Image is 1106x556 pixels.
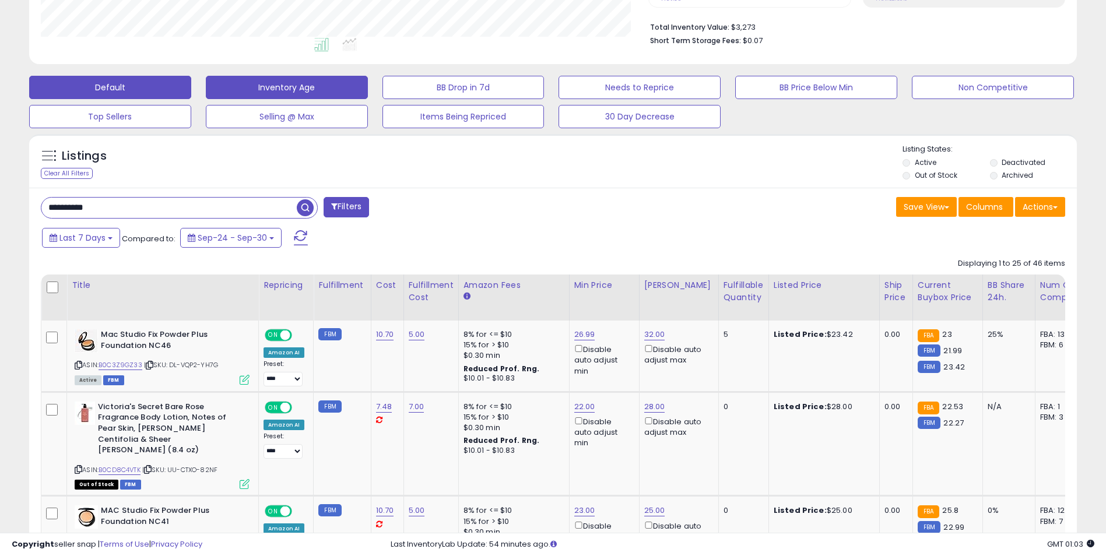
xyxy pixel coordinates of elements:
a: 32.00 [644,329,665,340]
div: Cost [376,279,399,291]
div: Disable auto adjust max [644,519,710,542]
button: Default [29,76,191,99]
div: FBA: 13 [1040,329,1079,340]
a: 28.00 [644,401,665,413]
div: $0.30 min [464,350,560,361]
a: 5.00 [409,505,425,516]
small: FBM [918,417,940,429]
b: Listed Price: [774,401,827,412]
a: 22.00 [574,401,595,413]
div: 0.00 [884,329,904,340]
span: FBM [120,480,141,490]
div: Min Price [574,279,634,291]
h5: Listings [62,148,107,164]
div: 8% for <= $10 [464,505,560,516]
div: Amazon AI [264,420,304,430]
button: Last 7 Days [42,228,120,248]
div: ASIN: [75,402,250,488]
span: Last 7 Days [59,232,106,244]
small: FBM [318,504,341,516]
a: 5.00 [409,329,425,340]
a: 10.70 [376,505,394,516]
button: Top Sellers [29,105,191,128]
button: Sep-24 - Sep-30 [180,228,282,248]
div: Fulfillment Cost [409,279,454,304]
button: Items Being Repriced [382,105,545,128]
span: Columns [966,201,1003,213]
span: ON [266,402,280,412]
button: Needs to Reprice [559,76,721,99]
div: Amazon AI [264,347,304,358]
img: 31LR86ESDGL._SL40_.jpg [75,505,98,529]
label: Out of Stock [915,170,957,180]
div: 15% for > $10 [464,340,560,350]
span: | SKU: DL-VQP2-YH7G [144,360,218,370]
div: FBM: 6 [1040,340,1079,350]
small: FBM [918,361,940,373]
div: $10.01 - $10.83 [464,374,560,383]
button: Filters [324,197,369,217]
a: B0C3Z9GZ33 [99,360,142,370]
span: Sep-24 - Sep-30 [198,232,267,244]
div: Fulfillable Quantity [724,279,764,304]
div: Num of Comp. [1040,279,1083,304]
div: seller snap | | [12,539,202,550]
span: $0.07 [743,35,763,46]
span: ON [266,506,280,516]
div: Disable auto adjust min [574,415,630,449]
div: ASIN: [75,329,250,383]
div: 0.00 [884,505,904,516]
div: N/A [988,402,1026,412]
div: 8% for <= $10 [464,329,560,340]
span: ON [266,330,280,340]
div: Disable auto adjust min [574,519,630,553]
div: Title [72,279,254,291]
span: 22.27 [943,417,964,428]
div: FBM: 7 [1040,516,1079,527]
a: 23.00 [574,505,595,516]
p: Listing States: [903,144,1077,155]
a: B0CD8C4VTK [99,465,141,475]
span: OFF [290,330,309,340]
a: 10.70 [376,329,394,340]
small: FBA [918,329,939,342]
div: Disable auto adjust max [644,343,710,365]
div: FBA: 12 [1040,505,1079,516]
span: FBM [103,375,124,385]
div: 8% for <= $10 [464,402,560,412]
div: Listed Price [774,279,875,291]
div: $23.42 [774,329,870,340]
b: Mac Studio Fix Powder Plus Foundation NC46 [101,329,243,354]
b: Reduced Prof. Rng. [464,435,540,445]
div: BB Share 24h. [988,279,1030,304]
span: 23.42 [943,361,965,372]
span: Compared to: [122,233,175,244]
span: OFF [290,402,309,412]
small: FBA [918,402,939,414]
span: All listings that are currently out of stock and unavailable for purchase on Amazon [75,480,118,490]
small: Amazon Fees. [464,291,471,302]
div: $28.00 [774,402,870,412]
strong: Copyright [12,539,54,550]
div: Disable auto adjust min [574,343,630,376]
b: Short Term Storage Fees: [650,36,741,45]
span: 23 [942,329,951,340]
div: 25% [988,329,1026,340]
span: 2025-10-9 01:03 GMT [1047,539,1094,550]
button: Save View [896,197,957,217]
label: Active [915,157,936,167]
b: Victoria's Secret Bare Rose Fragrance Body Lotion, Notes of Pear Skin, [PERSON_NAME] Centifolia &... [98,402,240,459]
li: $3,273 [650,19,1056,33]
button: Inventory Age [206,76,368,99]
span: 21.99 [943,345,962,356]
button: Actions [1015,197,1065,217]
b: Reduced Prof. Rng. [464,364,540,374]
b: Listed Price: [774,505,827,516]
button: BB Drop in 7d [382,76,545,99]
div: Current Buybox Price [918,279,978,304]
div: 5 [724,329,760,340]
div: Ship Price [884,279,908,304]
span: 25.8 [942,505,958,516]
b: Listed Price: [774,329,827,340]
div: 0.00 [884,402,904,412]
